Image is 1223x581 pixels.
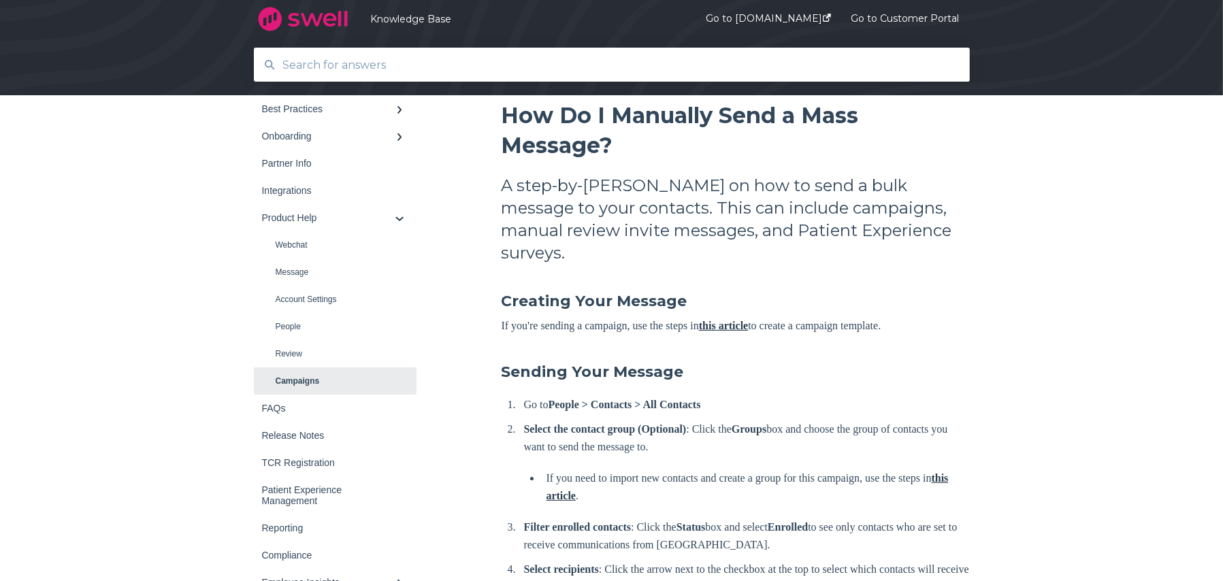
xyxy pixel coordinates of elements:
div: FAQs [262,403,395,414]
strong: Status [676,521,706,533]
a: Product Help [254,204,417,231]
p: : Click the box and choose the group of contacts you want to send the message to. [524,420,970,456]
div: TCR Registration [262,457,395,468]
a: Webchat [254,231,417,259]
a: Account Settings [254,286,417,313]
a: Onboarding [254,122,417,150]
p: Go to [524,396,970,414]
strong: Groups [732,423,766,435]
img: company logo [254,2,353,36]
a: Knowledge Base [370,13,666,25]
a: Patient Experience Management [254,476,417,514]
strong: Select the contact group (Optional) [524,423,687,435]
a: Reporting [254,514,417,542]
a: Review [254,340,417,367]
h2: A step-by-[PERSON_NAME] on how to send a bulk message to your contacts. This can include campaign... [502,174,970,264]
a: Release Notes [254,422,417,449]
a: Message [254,259,417,286]
p: If you need to import new contacts and create a group for this campaign, use the steps in . [547,469,970,505]
a: TCR Registration [254,449,417,476]
a: People [254,313,417,340]
h3: Sending Your Message [502,362,970,382]
a: Compliance [254,542,417,569]
a: Partner Info [254,150,417,177]
a: FAQs [254,395,417,422]
div: Integrations [262,185,395,196]
div: Patient Experience Management [262,484,395,506]
strong: Select recipients [524,563,599,575]
strong: Creating Your Message [502,292,687,310]
input: Search for answers [275,50,949,80]
div: Best Practices [262,103,395,114]
li: : Click the box and select to see only contacts who are set to receive communications from [GEOGR... [519,518,970,554]
a: Campaigns [254,367,417,395]
div: Onboarding [262,131,395,142]
strong: People > Contacts > All Contacts [549,399,701,410]
a: this article [699,320,748,331]
span: How Do I Manually Send a Mass Message? [502,102,859,159]
a: Integrations [254,177,417,204]
a: Best Practices [254,95,417,122]
div: Partner Info [262,158,395,169]
div: Compliance [262,550,395,561]
div: Product Help [262,212,395,223]
div: Reporting [262,522,395,533]
strong: Enrolled [768,521,808,533]
p: If you're sending a campaign, use the steps in to create a campaign template. [502,317,970,335]
strong: Filter enrolled contacts [524,521,632,533]
div: Release Notes [262,430,395,441]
